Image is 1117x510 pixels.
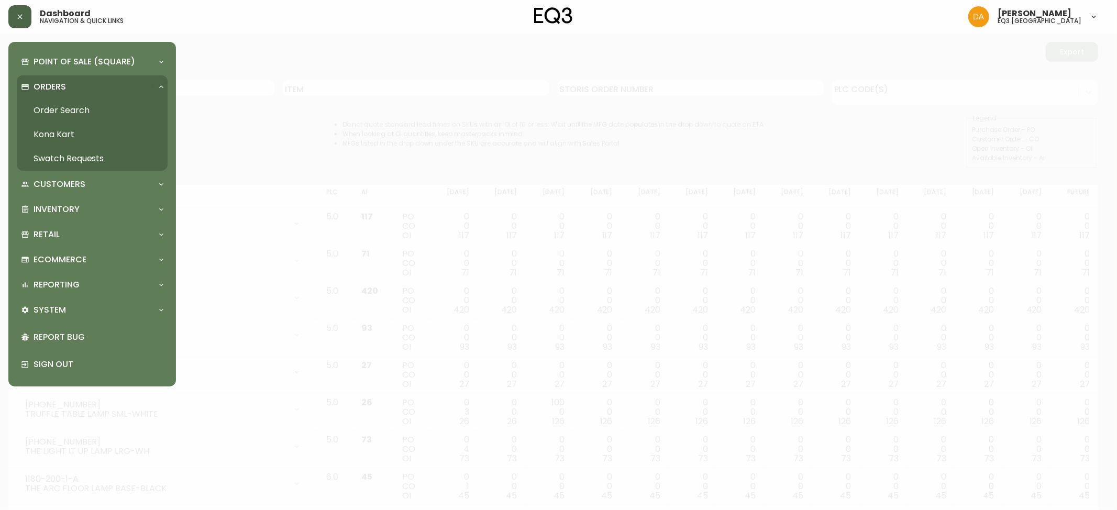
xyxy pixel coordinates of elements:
[34,204,80,215] p: Inventory
[40,9,91,18] span: Dashboard
[998,9,1071,18] span: [PERSON_NAME]
[34,304,66,316] p: System
[17,223,168,246] div: Retail
[968,6,989,27] img: dd1a7e8db21a0ac8adbf82b84ca05374
[17,147,168,171] a: Swatch Requests
[17,123,168,147] a: Kona Kart
[34,179,85,190] p: Customers
[17,50,168,73] div: Point of Sale (Square)
[17,98,168,123] a: Order Search
[998,18,1081,24] h5: eq3 [GEOGRAPHIC_DATA]
[34,254,86,265] p: Ecommerce
[17,248,168,271] div: Ecommerce
[34,279,80,291] p: Reporting
[17,198,168,221] div: Inventory
[34,331,163,343] p: Report Bug
[34,56,135,68] p: Point of Sale (Square)
[34,229,60,240] p: Retail
[17,273,168,296] div: Reporting
[17,324,168,351] div: Report Bug
[34,359,163,370] p: Sign Out
[17,75,168,98] div: Orders
[17,298,168,321] div: System
[17,173,168,196] div: Customers
[34,81,66,93] p: Orders
[40,18,124,24] h5: navigation & quick links
[534,7,573,24] img: logo
[17,351,168,378] div: Sign Out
